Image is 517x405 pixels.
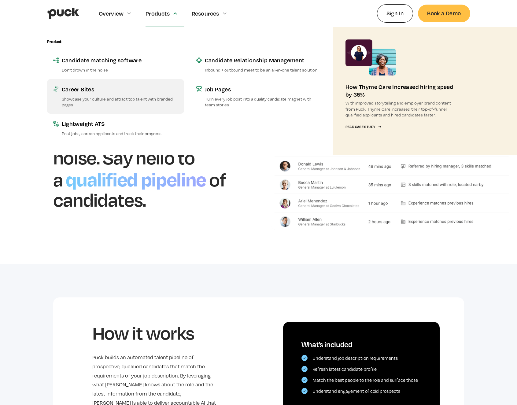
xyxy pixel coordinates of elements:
a: Lightweight ATSPost jobs, screen applicants and track their progress [47,114,184,142]
div: Job Pages [205,85,321,93]
h1: qualified pipeline [63,165,209,192]
div: Lightweight ATS [62,120,178,127]
img: Checkmark icon [303,390,306,392]
p: With improved storytelling and employer brand content from Puck, Thyme Care increased their top-o... [345,100,458,118]
img: Checkmark icon [303,368,306,370]
div: Overview [99,10,124,17]
p: Showcase your culture and attract top talent with branded pages [62,96,178,108]
a: Career SitesShowcase your culture and attract top talent with branded pages [47,79,184,114]
h1: Don’t drown in noise. Say hello to a [53,126,195,190]
a: Candidate Relationship ManagementInbound + outbound meet to be an all-in-one talent solution [190,50,327,79]
div: Products [146,10,170,17]
img: Checkmark icon [303,379,306,381]
div: Understand engagement of cold prospects [312,388,400,394]
h2: How it works [92,322,220,343]
p: Don’t drown in the noise [62,67,178,73]
div: Read Case Study [345,125,375,129]
div: Product [47,39,61,44]
img: Checkmark icon [303,357,306,359]
div: How Thyme Care increased hiring speed by 35% [345,83,458,98]
a: Job PagesTurn every job post into a quality candidate magnet with team stories [190,79,327,114]
div: Career Sites [62,85,178,93]
a: Candidate matching softwareDon’t drown in the noise [47,50,184,79]
div: Candidate matching software [62,56,178,64]
p: Post jobs, screen applicants and track their progress [62,131,178,136]
div: Resources [192,10,219,17]
p: Inbound + outbound meet to be an all-in-one talent solution [205,67,321,73]
div: Candidate Relationship Management [205,56,321,64]
a: Book a Demo [418,5,470,22]
div: Match the best people to the role and surface those [312,377,418,383]
a: Sign In [377,4,413,22]
h1: of candidates. [53,168,226,211]
div: Refresh latest candidate profile [312,366,377,372]
a: How Thyme Care increased hiring speed by 35%With improved storytelling and employer brand content... [333,27,470,155]
div: What’s included [301,340,421,349]
div: Understand job description requirements [312,355,398,361]
p: Turn every job post into a quality candidate magnet with team stories [205,96,321,108]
